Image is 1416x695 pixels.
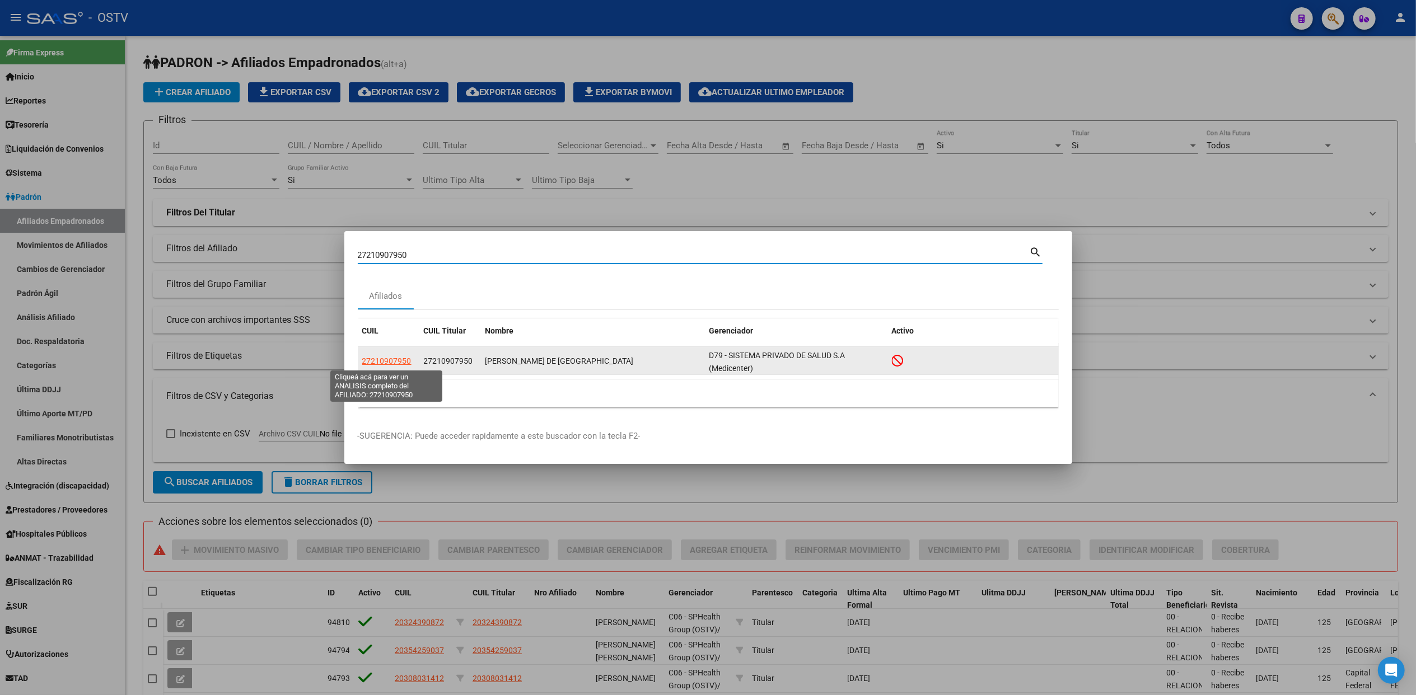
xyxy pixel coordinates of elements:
[424,326,466,335] span: CUIL Titular
[887,319,1059,343] datatable-header-cell: Activo
[358,319,419,343] datatable-header-cell: CUIL
[485,326,514,335] span: Nombre
[481,319,705,343] datatable-header-cell: Nombre
[892,326,914,335] span: Activo
[362,326,379,335] span: CUIL
[369,290,402,303] div: Afiliados
[709,326,754,335] span: Gerenciador
[424,356,473,365] span: 27210907950
[358,430,1059,443] p: -SUGERENCIA: Puede acceder rapidamente a este buscador con la tecla F2-
[1378,657,1405,684] div: Open Intercom Messenger
[709,351,845,373] span: D79 - SISTEMA PRIVADO DE SALUD S.A (Medicenter)
[419,319,481,343] datatable-header-cell: CUIL Titular
[485,355,700,368] div: [PERSON_NAME] DE [GEOGRAPHIC_DATA]
[1030,245,1043,258] mat-icon: search
[358,379,1059,407] div: 1 total
[362,356,412,365] span: 27210907950
[705,319,887,343] datatable-header-cell: Gerenciador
